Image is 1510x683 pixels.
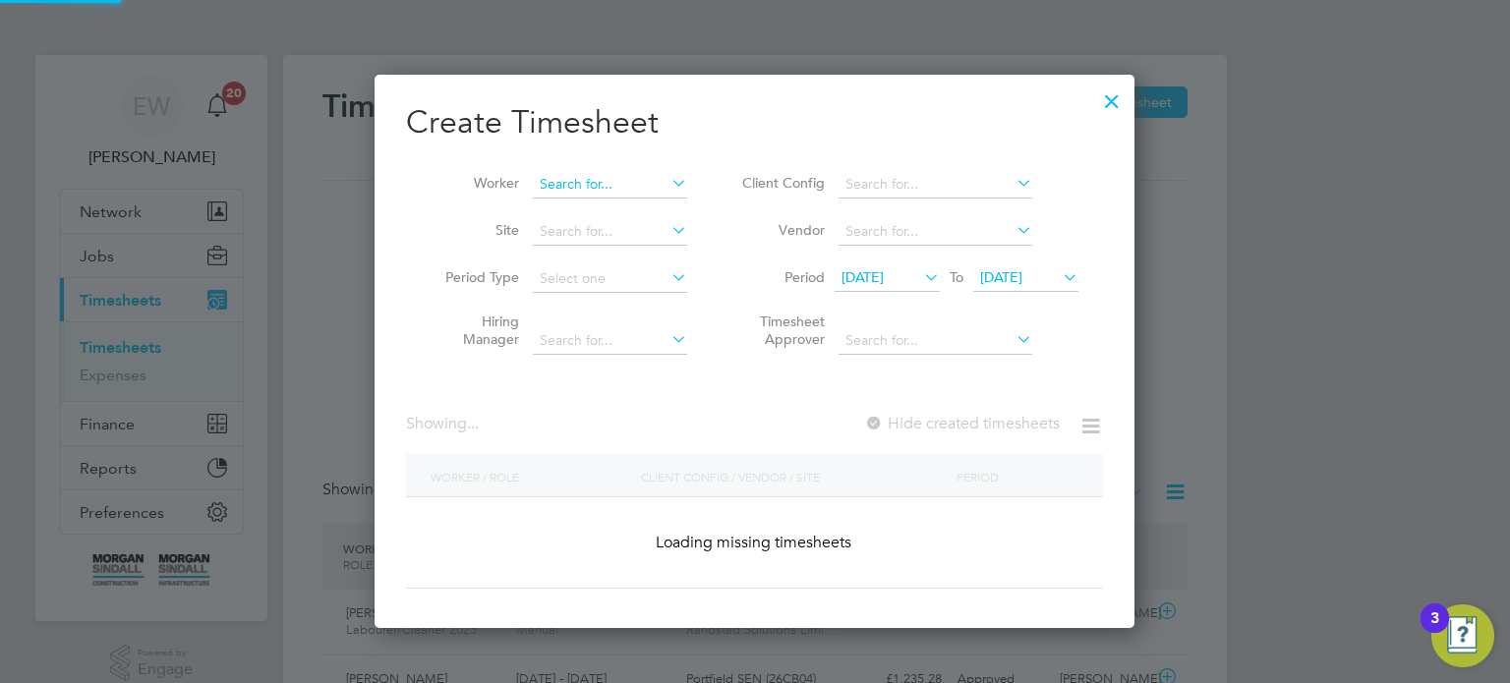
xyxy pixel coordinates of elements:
input: Search for... [839,218,1032,246]
label: Client Config [736,174,825,192]
div: Showing [406,414,483,434]
input: Search for... [839,171,1032,199]
span: [DATE] [980,268,1022,286]
label: Hide created timesheets [864,414,1060,433]
span: To [944,264,969,290]
label: Worker [431,174,519,192]
input: Search for... [839,327,1032,355]
label: Period Type [431,268,519,286]
h2: Create Timesheet [406,102,1103,143]
label: Site [431,221,519,239]
button: Open Resource Center, 3 new notifications [1431,604,1494,667]
div: 3 [1430,618,1439,644]
input: Search for... [533,171,687,199]
label: Hiring Manager [431,313,519,348]
label: Timesheet Approver [736,313,825,348]
input: Search for... [533,327,687,355]
span: ... [467,414,479,433]
label: Vendor [736,221,825,239]
input: Select one [533,265,687,293]
span: [DATE] [842,268,884,286]
label: Period [736,268,825,286]
input: Search for... [533,218,687,246]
